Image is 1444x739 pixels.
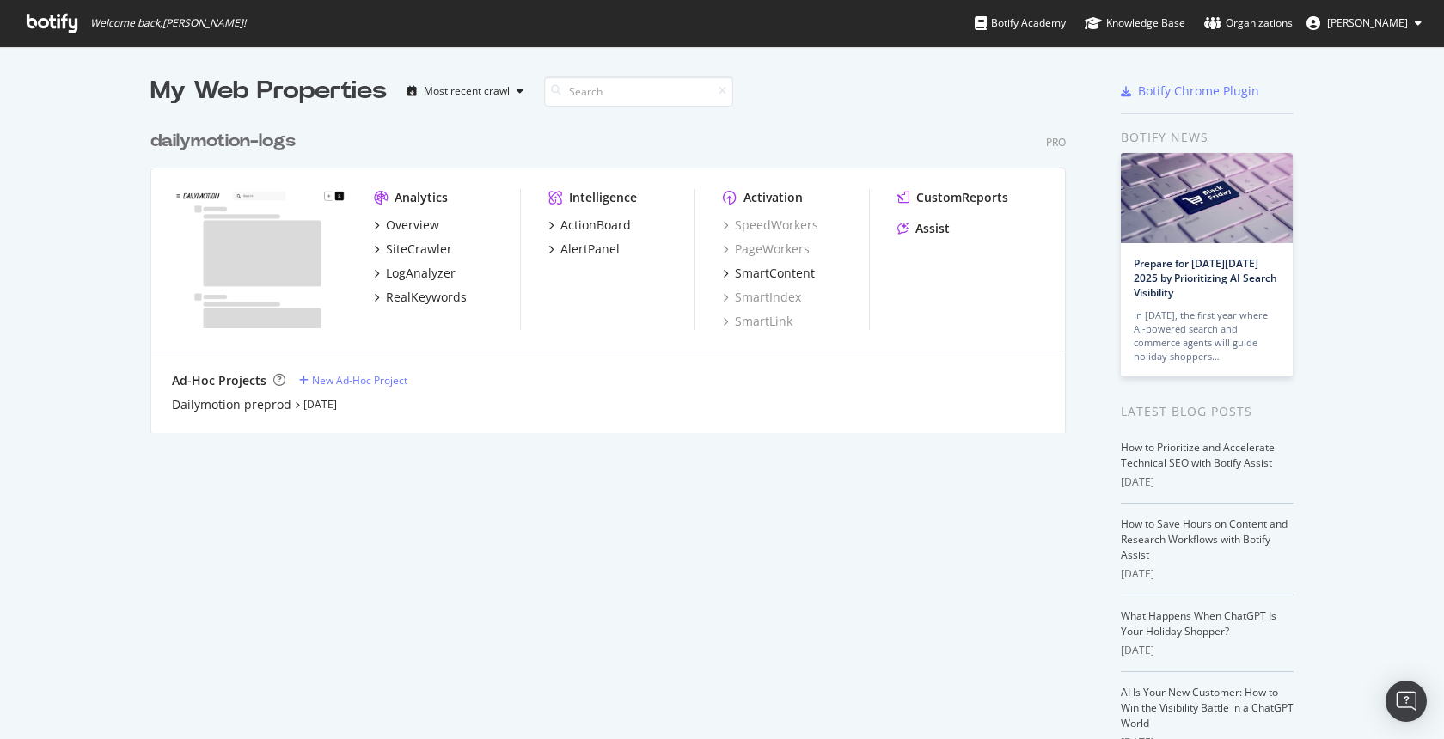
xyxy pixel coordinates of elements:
div: Most recent crawl [424,86,510,96]
span: Stephen O'Reilly [1327,15,1408,30]
a: New Ad-Hoc Project [299,373,407,388]
div: Pro [1046,135,1066,150]
a: Dailymotion preprod [172,396,291,413]
div: In [DATE], the first year where AI-powered search and commerce agents will guide holiday shoppers… [1134,308,1280,363]
div: LogAnalyzer [386,265,456,282]
img: Prepare for Black Friday 2025 by Prioritizing AI Search Visibility [1121,153,1293,243]
div: Assist [915,220,950,237]
a: What Happens When ChatGPT Is Your Holiday Shopper? [1121,608,1276,638]
div: [DATE] [1121,474,1294,490]
div: Activation [743,189,803,206]
div: Intelligence [569,189,637,206]
button: Most recent crawl [401,77,530,105]
div: Knowledge Base [1085,15,1185,32]
a: RealKeywords [374,289,467,306]
div: AlertPanel [560,241,620,258]
a: SmartContent [723,265,815,282]
div: Ad-Hoc Projects [172,372,266,389]
a: AI Is Your New Customer: How to Win the Visibility Battle in a ChatGPT World [1121,685,1294,730]
a: SpeedWorkers [723,217,818,234]
input: Search [544,76,733,107]
a: Assist [897,220,950,237]
a: AlertPanel [548,241,620,258]
div: Overview [386,217,439,234]
div: SiteCrawler [386,241,452,258]
div: Organizations [1204,15,1293,32]
div: grid [150,108,1080,433]
a: SmartIndex [723,289,801,306]
a: How to Save Hours on Content and Research Workflows with Botify Assist [1121,516,1288,562]
a: dailymotion-logs [150,129,303,154]
a: Prepare for [DATE][DATE] 2025 by Prioritizing AI Search Visibility [1134,256,1277,300]
div: My Web Properties [150,74,387,108]
button: [PERSON_NAME] [1293,9,1435,37]
a: LogAnalyzer [374,265,456,282]
span: Welcome back, [PERSON_NAME] ! [90,16,246,30]
a: [DATE] [303,397,337,412]
a: ActionBoard [548,217,631,234]
div: Botify Chrome Plugin [1138,82,1259,100]
div: Open Intercom Messenger [1386,681,1427,722]
a: PageWorkers [723,241,810,258]
div: dailymotion-logs [150,129,296,154]
div: Botify Academy [975,15,1066,32]
div: Latest Blog Posts [1121,402,1294,421]
div: CustomReports [916,189,1008,206]
div: [DATE] [1121,566,1294,582]
a: CustomReports [897,189,1008,206]
div: [DATE] [1121,643,1294,658]
div: New Ad-Hoc Project [312,373,407,388]
div: SmartContent [735,265,815,282]
div: RealKeywords [386,289,467,306]
div: Botify news [1121,128,1294,147]
a: Botify Chrome Plugin [1121,82,1259,100]
a: Overview [374,217,439,234]
div: Analytics [395,189,448,206]
div: ActionBoard [560,217,631,234]
a: How to Prioritize and Accelerate Technical SEO with Botify Assist [1121,440,1275,470]
a: SiteCrawler [374,241,452,258]
img: www.dailymotion.com [172,189,346,328]
a: SmartLink [723,313,792,330]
